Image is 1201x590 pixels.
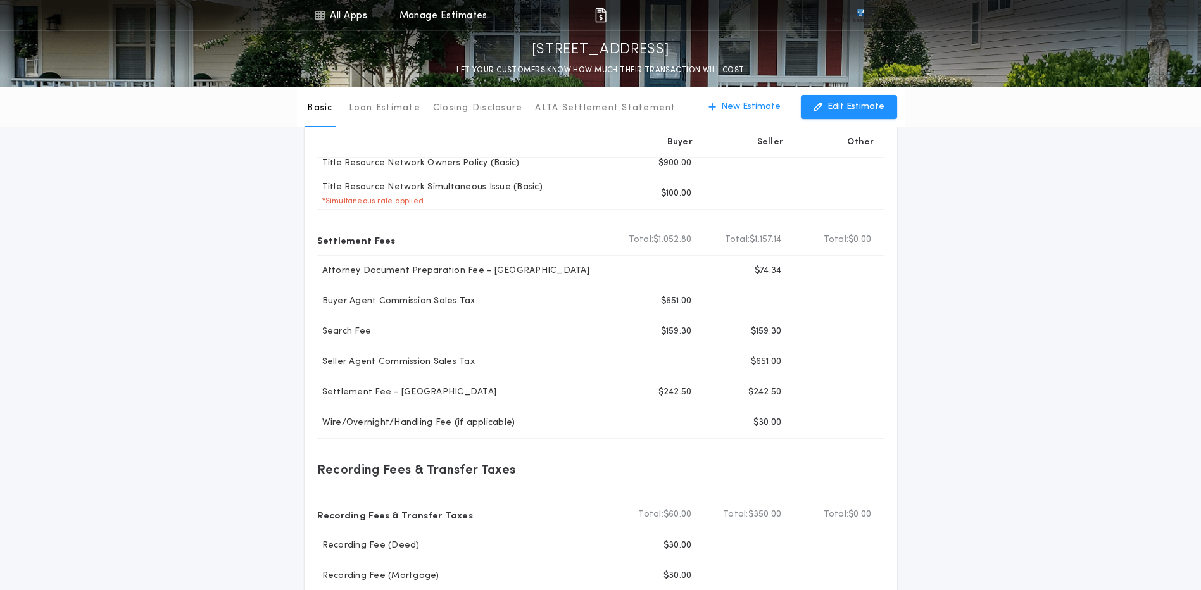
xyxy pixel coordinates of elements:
b: Total: [725,234,750,246]
p: $900.00 [658,157,692,170]
p: $74.34 [755,265,782,277]
p: $651.00 [661,295,692,308]
p: Title Resource Network Simultaneous Issue (Basic) [317,181,543,194]
p: New Estimate [721,101,781,113]
p: $30.00 [753,417,782,429]
p: Buyer [667,136,693,149]
b: Total: [638,508,663,521]
span: $1,052.80 [653,234,691,246]
button: New Estimate [696,95,793,119]
p: LET YOUR CUSTOMERS KNOW HOW MUCH THEIR TRANSACTION WILL COST [456,64,744,77]
p: Edit Estimate [827,101,884,113]
b: Total: [629,234,654,246]
img: vs-icon [834,9,887,22]
p: Buyer Agent Commission Sales Tax [317,295,475,308]
p: Settlement Fee - [GEOGRAPHIC_DATA] [317,386,497,399]
p: $159.30 [751,325,782,338]
p: $159.30 [661,325,692,338]
span: $60.00 [663,508,692,521]
p: $30.00 [663,570,692,582]
p: Recording Fee (Mortgage) [317,570,439,582]
span: $350.00 [748,508,782,521]
p: $100.00 [661,187,692,200]
p: $242.50 [658,386,692,399]
img: img [593,8,608,23]
p: [STREET_ADDRESS] [532,40,670,60]
p: Recording Fees & Transfer Taxes [317,459,516,479]
p: Search Fee [317,325,372,338]
p: Title Resource Network Owners Policy (Basic) [317,157,520,170]
p: Closing Disclosure [433,102,523,115]
b: Total: [824,234,849,246]
p: Recording Fees & Transfer Taxes [317,505,474,525]
p: Loan Estimate [349,102,420,115]
p: Recording Fee (Deed) [317,539,420,552]
p: $30.00 [663,539,692,552]
p: Seller Agent Commission Sales Tax [317,356,475,368]
p: Basic [307,102,332,115]
span: $0.00 [848,234,871,246]
p: Seller [757,136,784,149]
p: $242.50 [748,386,782,399]
span: $1,157.14 [750,234,781,246]
p: Wire/Overnight/Handling Fee (if applicable) [317,417,515,429]
p: Other [847,136,874,149]
button: Edit Estimate [801,95,897,119]
p: ALTA Settlement Statement [535,102,676,115]
p: Attorney Document Preparation Fee - [GEOGRAPHIC_DATA] [317,265,589,277]
span: $0.00 [848,508,871,521]
b: Total: [723,508,748,521]
p: * Simultaneous rate applied [317,196,424,206]
p: $651.00 [751,356,782,368]
b: Total: [824,508,849,521]
p: Settlement Fees [317,230,396,250]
